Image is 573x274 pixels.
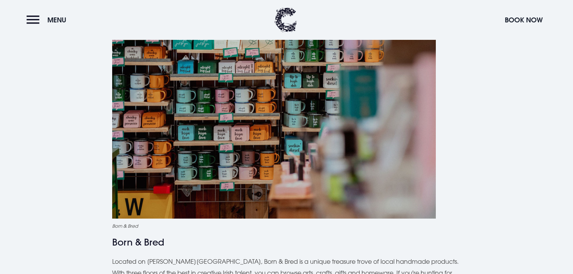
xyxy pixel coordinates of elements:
[112,237,461,248] h4: Born & Bred
[274,8,297,32] img: Clandeboye Lodge
[501,12,546,28] button: Book Now
[47,16,66,24] span: Menu
[27,12,70,28] button: Menu
[112,3,436,219] img: A local shop selling unique gifts, Christmas shopping in Belfast
[112,222,461,229] figcaption: Born & Bred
